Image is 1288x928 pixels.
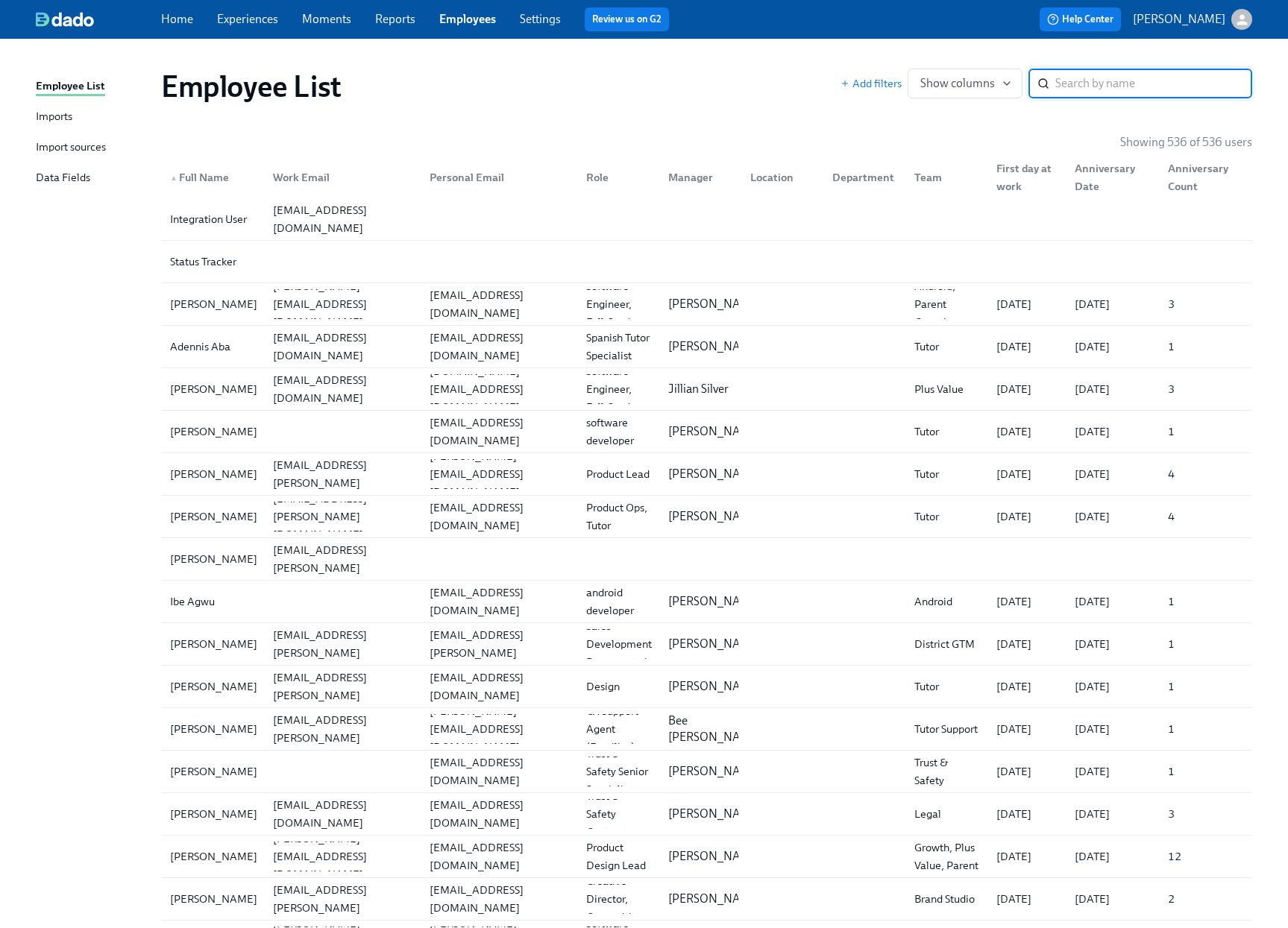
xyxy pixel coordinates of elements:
[908,465,984,483] div: Tutor
[908,69,1022,98] button: Show columns
[1047,12,1113,27] span: Help Center
[36,12,161,27] a: dado
[668,636,761,652] p: [PERSON_NAME]
[164,593,261,610] div: Ibe Agwu
[161,538,1252,581] a: [PERSON_NAME][PERSON_NAME][EMAIL_ADDRESS][PERSON_NAME][DOMAIN_NAME]
[574,162,656,192] div: Role
[424,881,574,917] div: [EMAIL_ADDRESS][DOMAIN_NAME]
[820,162,902,192] div: Department
[580,362,656,416] div: Software Engineer, Full-Stack
[161,241,1252,283] a: Status Tracker
[164,890,263,908] div: [PERSON_NAME]
[580,787,656,841] div: Trust & Safety Contractor
[990,423,1063,441] div: [DATE]
[161,793,1252,835] div: [PERSON_NAME][EMAIL_ADDRESS][DOMAIN_NAME][EMAIL_ADDRESS][DOMAIN_NAME]Trust & Safety Contractor[PE...
[267,371,418,407] div: [EMAIL_ADDRESS][DOMAIN_NAME]
[908,890,984,908] div: Brand Studio
[267,438,418,510] div: [PERSON_NAME][EMAIL_ADDRESS][PERSON_NAME][DOMAIN_NAME]
[161,12,193,26] a: Home
[424,499,574,534] div: [EMAIL_ADDRESS][DOMAIN_NAME]
[902,162,984,192] div: Team
[990,720,1063,738] div: [DATE]
[1156,162,1249,192] div: Anniversary Count
[424,168,574,186] div: Personal Email
[424,796,574,832] div: [EMAIL_ADDRESS][DOMAIN_NAME]
[580,414,656,449] div: software developer
[161,283,1252,325] div: [PERSON_NAME][PERSON_NAME][EMAIL_ADDRESS][DOMAIN_NAME][EMAIL_ADDRESS][DOMAIN_NAME]Software Engine...
[1069,295,1156,313] div: [DATE]
[1069,465,1156,483] div: [DATE]
[1040,7,1121,31] button: Help Center
[161,368,1252,411] a: [PERSON_NAME][EMAIL_ADDRESS][DOMAIN_NAME][DOMAIN_NAME][EMAIL_ADDRESS][DOMAIN_NAME]Software Engine...
[36,169,90,188] div: Data Fields
[668,806,761,822] p: [PERSON_NAME]
[990,763,1063,780] div: [DATE]
[1133,9,1252,30] button: [PERSON_NAME]
[990,847,1063,865] div: [DATE]
[161,368,1252,410] div: [PERSON_NAME][EMAIL_ADDRESS][DOMAIN_NAME][DOMAIN_NAME][EMAIL_ADDRESS][DOMAIN_NAME]Software Engine...
[1162,465,1249,483] div: 4
[990,338,1063,356] div: [DATE]
[1069,423,1156,441] div: [DATE]
[161,708,1252,750] div: [PERSON_NAME][PERSON_NAME][EMAIL_ADDRESS][PERSON_NAME][DOMAIN_NAME][PERSON_NAME][EMAIL_ADDRESS][D...
[161,496,1252,538] a: [PERSON_NAME][EMAIL_ADDRESS][PERSON_NAME][DOMAIN_NAME][EMAIL_ADDRESS][DOMAIN_NAME]Product Ops, Tu...
[424,414,574,449] div: [EMAIL_ADDRESS][DOMAIN_NAME]
[164,465,263,483] div: [PERSON_NAME]
[267,201,418,237] div: [EMAIL_ADDRESS][DOMAIN_NAME]
[164,763,263,780] div: [PERSON_NAME]
[164,805,263,823] div: [PERSON_NAME]
[990,593,1063,610] div: [DATE]
[580,584,656,619] div: android developer
[990,295,1063,313] div: [DATE]
[161,198,1252,240] div: Integration User[EMAIL_ADDRESS][DOMAIN_NAME]
[990,508,1063,525] div: [DATE]
[36,139,149,157] a: Import sources
[261,162,418,192] div: Work Email
[580,617,665,671] div: Sales Development Representative
[164,210,261,228] div: Integration User
[668,891,761,907] p: [PERSON_NAME]
[161,326,1252,367] div: Adennis Aba[EMAIL_ADDRESS][DOMAIN_NAME][EMAIL_ADDRESS][DOMAIN_NAME]Spanish Tutor Specialist[PERSO...
[36,78,149,96] a: Employee List
[580,465,656,483] div: Product Lead
[161,198,1252,241] a: Integration User[EMAIL_ADDRESS][DOMAIN_NAME]
[1063,162,1156,192] div: Anniversary Date
[1162,423,1249,441] div: 1
[908,678,984,695] div: Tutor
[908,338,984,356] div: Tutor
[267,796,418,832] div: [EMAIL_ADDRESS][DOMAIN_NAME]
[164,338,261,356] div: Adennis Aba
[302,12,351,26] a: Moments
[161,453,1252,495] div: [PERSON_NAME][PERSON_NAME][EMAIL_ADDRESS][PERSON_NAME][DOMAIN_NAME][PERSON_NAME][EMAIL_ADDRESS][D...
[1069,380,1156,398] div: [DATE]
[908,593,984,610] div: Android
[164,168,261,186] div: Full Name
[36,12,94,27] img: dado
[267,830,418,883] div: [PERSON_NAME][EMAIL_ADDRESS][DOMAIN_NAME]
[424,584,574,619] div: [EMAIL_ADDRESS][DOMAIN_NAME]
[161,283,1252,326] a: [PERSON_NAME][PERSON_NAME][EMAIL_ADDRESS][DOMAIN_NAME][EMAIL_ADDRESS][DOMAIN_NAME]Software Engine...
[592,12,662,27] a: Review us on G2
[439,12,496,26] a: Employees
[267,277,418,331] div: [PERSON_NAME][EMAIL_ADDRESS][DOMAIN_NAME]
[1162,678,1249,695] div: 1
[170,174,178,182] span: ▲
[424,754,574,789] div: [EMAIL_ADDRESS][DOMAIN_NAME]
[668,593,761,610] p: [PERSON_NAME]
[161,793,1252,836] a: [PERSON_NAME][EMAIL_ADDRESS][DOMAIN_NAME][EMAIL_ADDRESS][DOMAIN_NAME]Trust & Safety Contractor[PE...
[908,635,984,653] div: District GTM
[580,168,656,186] div: Role
[1069,593,1156,610] div: [DATE]
[520,12,561,26] a: Settings
[424,447,574,501] div: [PERSON_NAME][EMAIL_ADDRESS][DOMAIN_NAME]
[161,411,1252,453] a: [PERSON_NAME][EMAIL_ADDRESS][DOMAIN_NAME]software developer[PERSON_NAME]Tutor[DATE][DATE]1
[580,745,656,798] div: Trust & Safety Senior Specialist
[36,108,149,127] a: Imports
[908,423,984,441] div: Tutor
[1162,380,1249,398] div: 3
[1162,635,1249,653] div: 1
[920,76,1010,91] span: Show columns
[668,763,761,780] p: [PERSON_NAME]
[1069,678,1156,695] div: [DATE]
[668,466,761,482] p: [PERSON_NAME]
